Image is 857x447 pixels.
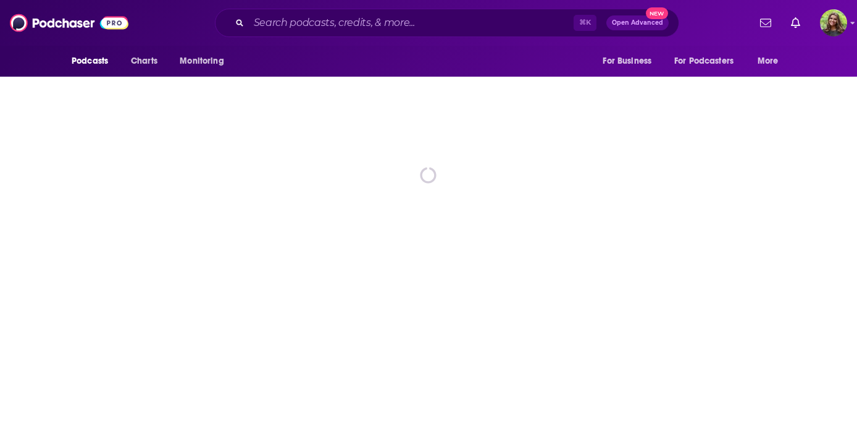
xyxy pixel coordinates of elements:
[820,9,847,36] button: Show profile menu
[63,49,124,73] button: open menu
[606,15,669,30] button: Open AdvancedNew
[123,49,165,73] a: Charts
[674,53,734,70] span: For Podcasters
[612,20,663,26] span: Open Advanced
[786,12,805,33] a: Show notifications dropdown
[749,49,794,73] button: open menu
[666,49,751,73] button: open menu
[594,49,667,73] button: open menu
[72,53,108,70] span: Podcasts
[646,7,668,19] span: New
[131,53,157,70] span: Charts
[603,53,651,70] span: For Business
[820,9,847,36] span: Logged in as reagan34226
[758,53,779,70] span: More
[755,12,776,33] a: Show notifications dropdown
[574,15,596,31] span: ⌘ K
[820,9,847,36] img: User Profile
[10,11,128,35] img: Podchaser - Follow, Share and Rate Podcasts
[249,13,574,33] input: Search podcasts, credits, & more...
[180,53,224,70] span: Monitoring
[171,49,240,73] button: open menu
[215,9,679,37] div: Search podcasts, credits, & more...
